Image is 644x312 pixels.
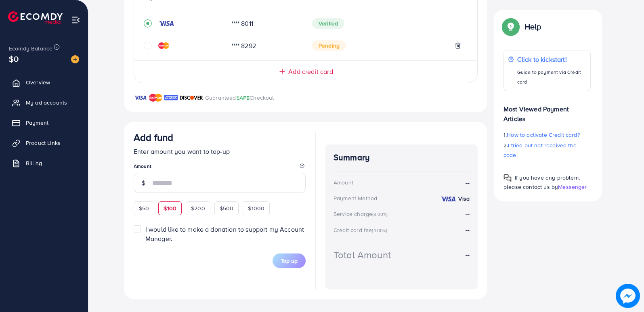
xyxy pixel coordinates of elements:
a: Billing [6,155,82,171]
strong: -- [466,250,470,260]
svg: circle [144,42,152,50]
span: $0 [9,53,19,65]
svg: record circle [144,19,152,27]
img: image [71,55,79,63]
img: Popup guide [503,19,518,34]
a: Overview [6,74,82,90]
p: Guide to payment via Credit card [517,67,586,87]
span: If you have any problem, please contact us by [503,174,580,191]
strong: -- [466,209,470,218]
span: Product Links [26,139,61,147]
strong: -- [466,225,470,234]
span: My ad accounts [26,98,67,107]
img: image [616,284,640,308]
strong: -- [466,178,470,187]
span: SAFE [236,94,250,102]
small: (4.00%) [372,227,387,234]
h3: Add fund [134,132,173,143]
img: menu [71,15,80,25]
span: Top up [281,257,298,265]
div: Total Amount [334,248,391,262]
img: brand [149,93,162,103]
span: I would like to make a donation to support my Account Manager. [145,225,304,243]
a: Payment [6,115,82,131]
img: credit [158,20,174,27]
span: Billing [26,159,42,167]
div: Amount [334,178,353,186]
img: credit [440,196,456,202]
div: Service charge [334,210,390,218]
span: $200 [191,204,205,212]
div: Payment Method [334,194,377,202]
span: $500 [220,204,234,212]
p: 1. [503,130,591,140]
a: My ad accounts [6,94,82,111]
p: Enter amount you want to top-up [134,147,306,156]
p: Click to kickstart! [517,54,586,64]
strong: Visa [458,195,470,203]
p: 2. [503,140,591,160]
span: $1000 [248,204,264,212]
p: Most Viewed Payment Articles [503,98,591,124]
span: How to activate Credit card? [507,131,579,139]
span: $50 [139,204,149,212]
legend: Amount [134,163,306,173]
h4: Summary [334,153,470,163]
button: Top up [273,253,306,268]
img: logo [8,11,63,24]
p: Help [524,22,541,31]
span: $100 [164,204,176,212]
span: Add credit card [288,67,333,76]
span: I tried but not received the code. [503,141,577,159]
img: brand [164,93,178,103]
div: Credit card fee [334,226,390,234]
img: brand [180,93,203,103]
small: (3.00%) [372,211,388,218]
span: Overview [26,78,50,86]
span: Messenger [558,183,587,191]
span: Pending [312,40,346,51]
span: Payment [26,119,48,127]
p: Guaranteed Checkout [205,93,274,103]
img: credit [158,42,169,49]
span: Ecomdy Balance [9,44,52,52]
a: Product Links [6,135,82,151]
span: Verified [312,18,344,29]
img: Popup guide [503,174,512,182]
img: brand [134,93,147,103]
